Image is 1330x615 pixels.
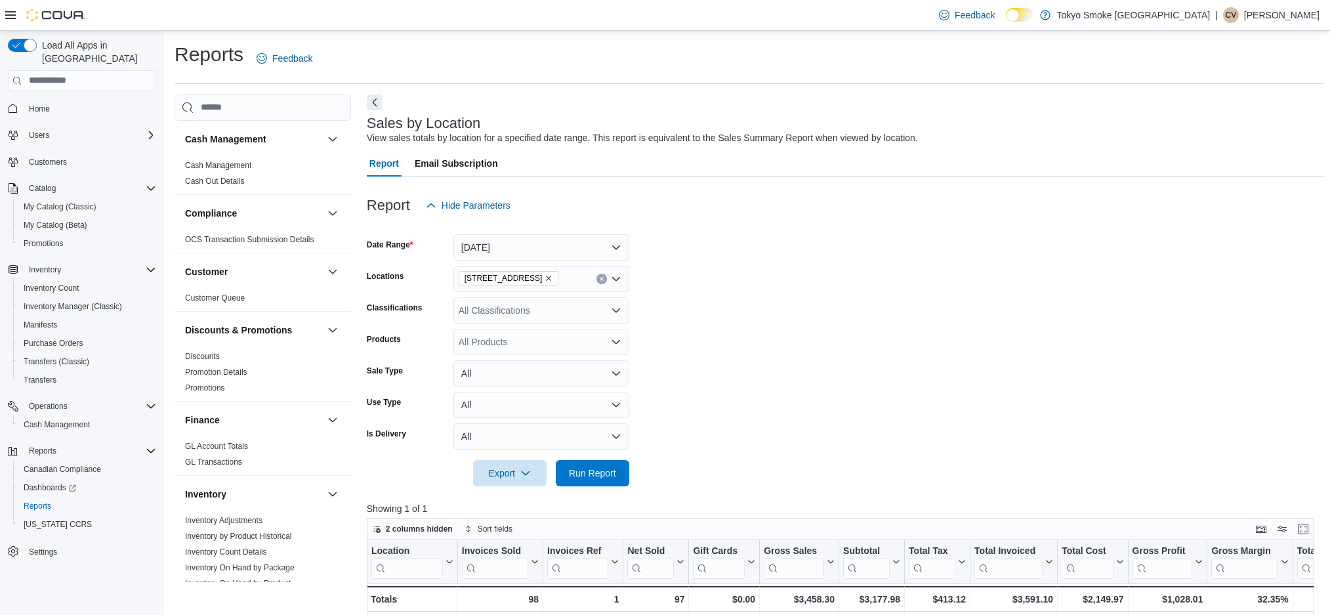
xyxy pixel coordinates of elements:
button: Compliance [185,207,322,220]
a: My Catalog (Classic) [18,199,102,215]
span: Catalog [29,183,56,194]
button: Gift Cards [693,545,755,578]
a: Inventory Count Details [185,547,267,557]
span: Transfers (Classic) [18,354,156,370]
a: GL Account Totals [185,442,248,451]
span: Sort fields [478,524,512,534]
button: Customer [185,265,322,278]
button: Subtotal [843,545,900,578]
h3: Cash Management [185,133,266,146]
span: Customer Queue [185,293,245,303]
button: Inventory [24,262,66,278]
h3: Finance [185,414,220,427]
span: [STREET_ADDRESS] [465,272,543,285]
span: CV [1226,7,1237,23]
a: Reports [18,498,56,514]
a: Dashboards [13,478,161,497]
div: Gift Cards [693,545,745,557]
a: Home [24,101,55,117]
label: Is Delivery [367,429,406,439]
button: [DATE] [453,234,629,261]
a: Customer Queue [185,293,245,303]
span: Operations [29,401,68,412]
div: Gross Margin [1211,545,1278,578]
span: My Catalog (Beta) [18,217,156,233]
div: Total Cost [1062,545,1113,557]
span: Users [24,127,156,143]
div: Gross Profit [1132,545,1192,557]
button: Reports [24,443,62,459]
div: Gross Margin [1211,545,1278,557]
div: $413.12 [909,591,966,607]
span: Inventory Manager (Classic) [18,299,156,314]
a: Promotions [185,383,225,392]
button: Enter fullscreen [1295,521,1311,537]
button: Home [3,99,161,118]
button: All [453,423,629,450]
span: Purchase Orders [24,338,83,349]
label: Date Range [367,240,413,250]
button: Open list of options [611,337,621,347]
button: Purchase Orders [13,334,161,352]
button: Export [473,460,547,486]
a: Customers [24,154,72,170]
nav: Complex example [8,94,156,595]
button: Total Cost [1062,545,1123,578]
span: Settings [24,543,156,559]
a: Cash Management [185,161,251,170]
span: Reports [29,446,56,456]
div: Gift Card Sales [693,545,745,578]
a: Feedback [934,2,1000,28]
div: Total Tax [909,545,955,557]
button: Operations [24,398,73,414]
span: Inventory On Hand by Package [185,562,295,573]
div: Total Cost [1062,545,1113,578]
button: Clear input [596,274,607,284]
button: Finance [325,412,341,428]
span: My Catalog (Classic) [18,199,156,215]
div: 32.35% [1211,591,1288,607]
span: Email Subscription [415,150,498,177]
button: Display options [1274,521,1290,537]
button: Inventory [3,261,161,279]
span: Run Report [569,467,616,480]
div: $3,591.10 [974,591,1053,607]
div: Subtotal [843,545,890,557]
span: Home [24,100,156,117]
span: Inventory [24,262,156,278]
span: Inventory Count [24,283,79,293]
span: OCS Transaction Submission Details [185,234,314,245]
h3: Inventory [185,488,226,501]
a: Inventory On Hand by Product [185,579,291,588]
button: Operations [3,397,161,415]
button: Open list of options [611,305,621,316]
input: Dark Mode [1006,8,1033,22]
span: Feedback [272,52,312,65]
a: Transfers (Classic) [18,354,94,370]
div: Net Sold [627,545,674,578]
button: My Catalog (Classic) [13,198,161,216]
h3: Compliance [185,207,237,220]
button: [US_STATE] CCRS [13,515,161,534]
span: Inventory Count Details [185,547,267,557]
a: Manifests [18,317,62,333]
a: Purchase Orders [18,335,89,351]
span: Dashboards [18,480,156,496]
span: Promotion Details [185,367,247,377]
span: Inventory by Product Historical [185,531,292,541]
div: Discounts & Promotions [175,349,351,401]
span: Catalog [24,180,156,196]
button: Users [3,126,161,144]
span: Transfers [18,372,156,388]
button: Finance [185,414,322,427]
span: Inventory [29,265,61,275]
a: Promotions [18,236,69,251]
span: Canadian Compliance [18,461,156,477]
button: Transfers [13,371,161,389]
button: Compliance [325,205,341,221]
h3: Report [367,198,410,213]
span: Operations [24,398,156,414]
div: 1 [547,591,619,607]
span: Cash Management [185,160,251,171]
button: Settings [3,541,161,561]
